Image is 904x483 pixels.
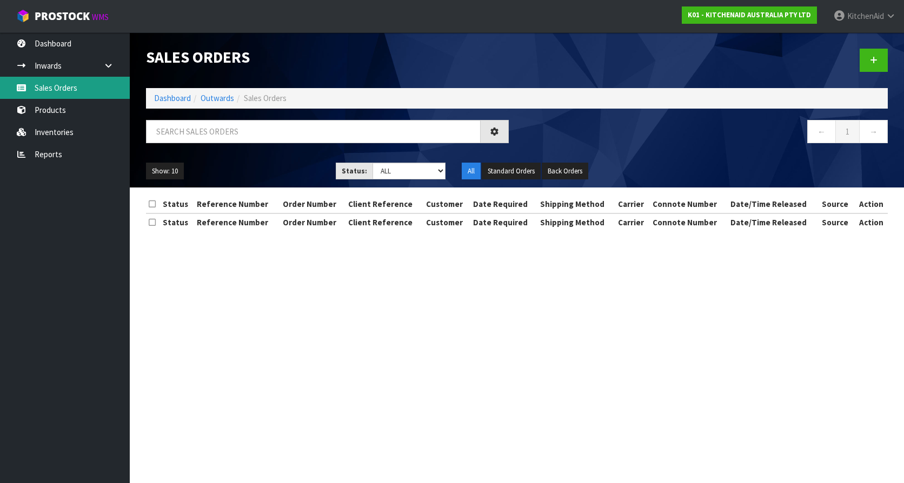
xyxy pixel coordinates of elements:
button: Standard Orders [482,163,541,180]
th: Status [160,196,195,213]
strong: K01 - KITCHENAID AUSTRALIA PTY LTD [688,10,811,19]
th: Date/Time Released [728,196,819,213]
a: Dashboard [154,93,191,103]
th: Action [855,213,888,231]
nav: Page navigation [525,120,888,146]
strong: Status: [342,166,367,176]
th: Reference Number [194,213,280,231]
th: Connote Number [650,196,728,213]
small: WMS [92,12,109,22]
th: Shipping Method [537,213,615,231]
a: ← [807,120,836,143]
th: Carrier [615,213,650,231]
th: Shipping Method [537,196,615,213]
th: Order Number [280,213,346,231]
a: Outwards [201,93,234,103]
th: Source [819,213,855,231]
a: 1 [835,120,860,143]
th: Client Reference [345,196,423,213]
th: Source [819,196,855,213]
a: → [859,120,888,143]
button: All [462,163,481,180]
th: Date Required [470,196,537,213]
th: Customer [423,196,470,213]
img: cube-alt.png [16,9,30,23]
th: Order Number [280,196,346,213]
span: KitchenAid [847,11,884,21]
th: Action [855,196,888,213]
th: Status [160,213,195,231]
h1: Sales Orders [146,49,509,66]
th: Client Reference [345,213,423,231]
th: Date/Time Released [728,213,819,231]
th: Date Required [470,213,537,231]
span: Sales Orders [244,93,287,103]
th: Reference Number [194,196,280,213]
input: Search sales orders [146,120,481,143]
th: Customer [423,213,470,231]
span: ProStock [35,9,90,23]
th: Carrier [615,196,650,213]
button: Show: 10 [146,163,184,180]
button: Back Orders [542,163,588,180]
th: Connote Number [650,213,728,231]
